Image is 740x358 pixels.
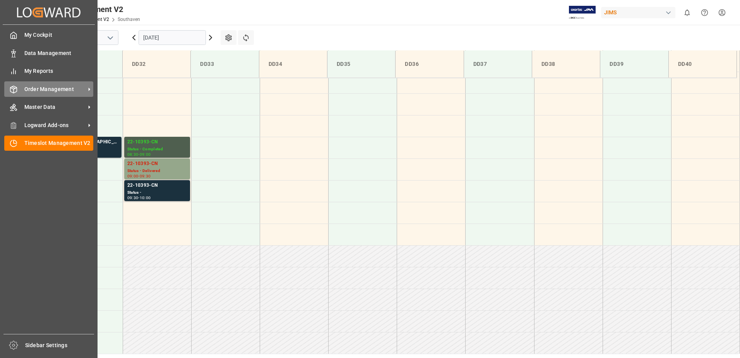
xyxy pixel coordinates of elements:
[675,57,730,71] div: DD40
[402,57,457,71] div: DD36
[127,168,187,174] div: Status - Delivered
[4,28,93,43] a: My Cockpit
[140,153,151,156] div: 09:00
[470,57,526,71] div: DD37
[104,32,116,44] button: open menu
[696,4,713,21] button: Help Center
[127,174,139,178] div: 09:00
[127,160,187,168] div: 22-10393-CN
[127,138,187,146] div: 22-10393-CN
[601,7,675,18] div: JIMS
[127,196,139,200] div: 09:30
[24,49,94,57] span: Data Management
[197,57,252,71] div: DD33
[24,121,86,129] span: Logward Add-ons
[138,196,139,200] div: -
[24,103,86,111] span: Master Data
[24,139,94,147] span: Timeslot Management V2
[606,57,662,71] div: DD39
[25,341,94,349] span: Sidebar Settings
[127,182,187,189] div: 22-10393-CN
[678,4,696,21] button: show 0 new notifications
[24,67,94,75] span: My Reports
[127,153,139,156] div: 08:30
[4,45,93,60] a: Data Management
[569,6,596,19] img: Exertis%20JAM%20-%20Email%20Logo.jpg_1722504956.jpg
[127,146,187,153] div: Status - Completed
[538,57,594,71] div: DD38
[127,189,187,196] div: Status -
[140,196,151,200] div: 10:00
[129,57,184,71] div: DD32
[4,136,93,151] a: Timeslot Management V2
[601,5,678,20] button: JIMS
[138,153,139,156] div: -
[266,57,321,71] div: DD34
[138,174,139,178] div: -
[139,30,206,45] input: DD.MM.YYYY
[24,31,94,39] span: My Cockpit
[334,57,389,71] div: DD35
[140,174,151,178] div: 09:30
[24,85,86,93] span: Order Management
